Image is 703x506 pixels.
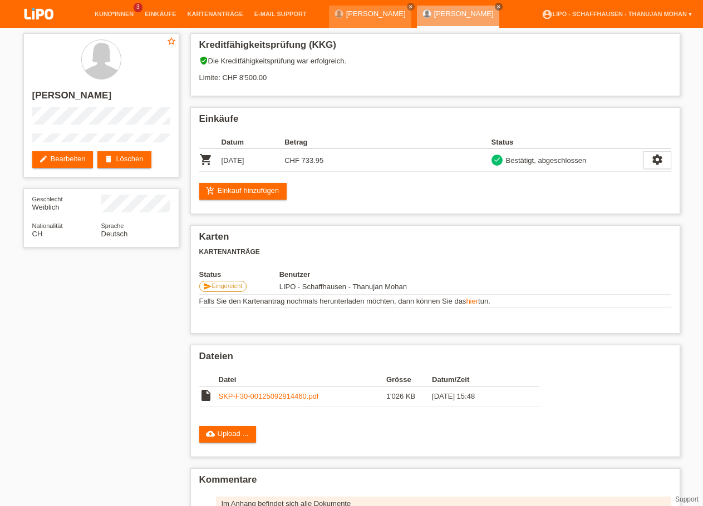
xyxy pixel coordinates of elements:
[139,11,181,17] a: Einkäufe
[199,113,671,130] h2: Einkäufe
[32,230,43,238] span: Schweiz
[219,392,319,400] a: SKP-F30-00125092914460.pdf
[222,149,285,172] td: [DATE]
[496,4,502,9] i: close
[199,56,671,90] div: Die Kreditfähigkeitsprüfung war erfolgreich. Limite: CHF 8'500.00
[89,11,139,17] a: Kund*innen
[491,136,643,149] th: Status
[249,11,312,17] a: E-Mail Support
[32,151,94,168] a: editBearbeiten
[407,3,415,11] a: close
[432,386,523,406] td: [DATE] 15:48
[199,56,208,65] i: verified_user
[199,231,671,248] h2: Karten
[104,155,113,163] i: delete
[199,389,213,402] i: insert_drive_file
[11,23,67,31] a: LIPO pay
[536,11,697,17] a: account_circleLIPO - Schaffhausen - Thanujan Mohan ▾
[222,136,285,149] th: Datum
[32,195,101,211] div: Weiblich
[203,282,212,291] i: send
[101,230,128,238] span: Deutsch
[199,474,671,491] h2: Kommentare
[134,3,142,12] span: 3
[182,11,249,17] a: Kartenanträge
[495,3,503,11] a: close
[199,39,671,56] h2: Kreditfähigkeitsprüfung (KKG)
[199,153,213,166] i: POSP00028111
[386,373,432,386] th: Grösse
[32,90,170,107] h2: [PERSON_NAME]
[39,155,48,163] i: edit
[434,9,494,18] a: [PERSON_NAME]
[651,153,663,166] i: settings
[503,155,587,166] div: Bestätigt, abgeschlossen
[206,186,215,195] i: add_shopping_cart
[408,4,414,9] i: close
[32,196,63,202] span: Geschlecht
[199,183,287,200] a: add_shopping_cartEinkauf hinzufügen
[219,373,386,386] th: Datei
[432,373,523,386] th: Datum/Zeit
[346,9,406,18] a: [PERSON_NAME]
[466,297,478,305] a: hier
[199,270,279,279] th: Status
[199,426,257,443] a: cloud_uploadUpload ...
[284,149,348,172] td: CHF 733.95
[166,36,176,46] i: star_border
[199,351,671,368] h2: Dateien
[284,136,348,149] th: Betrag
[279,270,468,279] th: Benutzer
[675,495,699,503] a: Support
[101,222,124,229] span: Sprache
[199,248,671,256] h3: Kartenanträge
[32,222,63,229] span: Nationalität
[212,282,243,289] span: Eingereicht
[199,295,671,308] td: Falls Sie den Kartenantrag nochmals herunterladen möchten, dann können Sie das tun.
[279,282,407,291] span: 29.09.2025
[542,9,553,20] i: account_circle
[493,156,501,163] i: check
[97,151,151,168] a: deleteLöschen
[206,429,215,438] i: cloud_upload
[166,36,176,48] a: star_border
[386,386,432,406] td: 1'026 KB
